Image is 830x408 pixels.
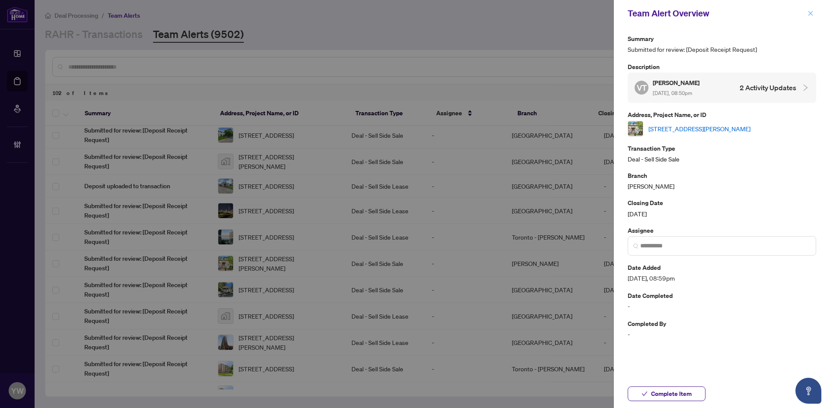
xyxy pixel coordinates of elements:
span: close [808,10,814,16]
p: Address, Project Name, or ID [628,110,816,120]
a: [STREET_ADDRESS][PERSON_NAME] [648,124,750,133]
span: - [628,329,816,339]
div: Deal - Sell Side Sale [628,143,816,164]
p: Summary [628,34,816,44]
button: Open asap [795,378,821,404]
span: [DATE], 08:50pm [653,90,692,96]
div: Team Alert Overview [628,7,805,20]
span: Complete Item [651,387,692,401]
img: search_icon [633,244,638,249]
span: VT [637,82,647,94]
p: Description [628,62,816,72]
span: check [642,391,648,397]
span: collapsed [801,84,809,92]
p: Completed By [628,319,816,329]
p: Assignee [628,225,816,235]
div: [DATE] [628,198,816,218]
div: VT[PERSON_NAME] [DATE], 08:50pm2 Activity Updates [628,73,816,103]
p: Date Added [628,263,816,272]
p: Closing Date [628,198,816,208]
img: thumbnail-img [628,121,643,136]
p: Transaction Type [628,143,816,153]
span: - [628,301,816,311]
h5: [PERSON_NAME] [653,78,701,88]
button: Complete Item [628,386,705,401]
h4: 2 Activity Updates [740,82,796,93]
div: [PERSON_NAME] [628,171,816,191]
span: [DATE], 08:59pm [628,273,816,283]
p: Branch [628,171,816,180]
p: Date Completed [628,291,816,300]
span: Submitted for review: [Deposit Receipt Request] [628,44,816,54]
